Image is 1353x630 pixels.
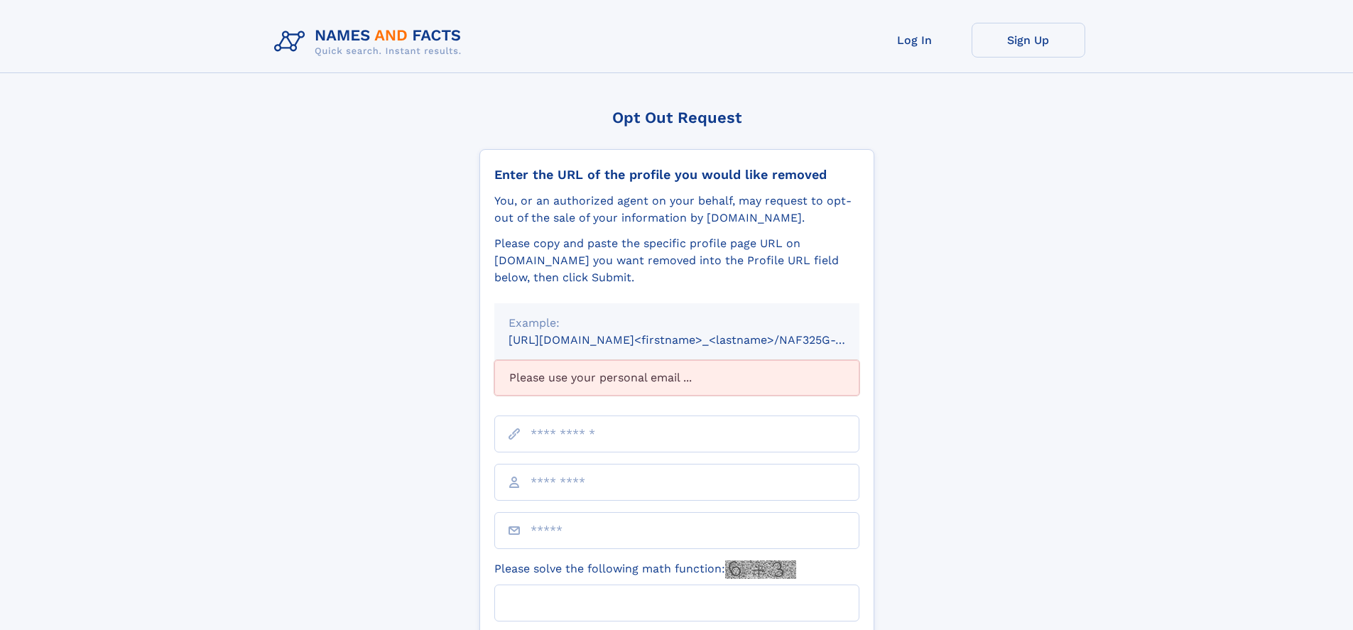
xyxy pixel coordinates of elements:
div: Opt Out Request [479,109,874,126]
a: Log In [858,23,972,58]
div: Please copy and paste the specific profile page URL on [DOMAIN_NAME] you want removed into the Pr... [494,235,859,286]
div: Please use your personal email ... [494,360,859,396]
img: Logo Names and Facts [268,23,473,61]
small: [URL][DOMAIN_NAME]<firstname>_<lastname>/NAF325G-xxxxxxxx [509,333,886,347]
div: Enter the URL of the profile you would like removed [494,167,859,183]
div: You, or an authorized agent on your behalf, may request to opt-out of the sale of your informatio... [494,192,859,227]
a: Sign Up [972,23,1085,58]
label: Please solve the following math function: [494,560,796,579]
div: Example: [509,315,845,332]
